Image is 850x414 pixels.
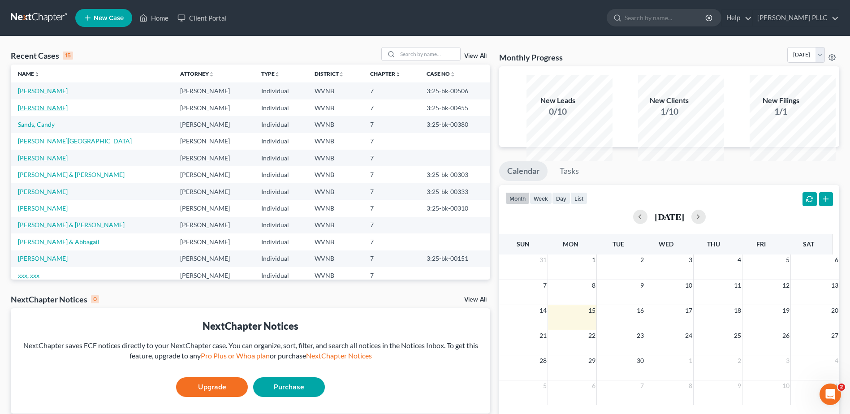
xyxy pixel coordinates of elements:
span: Fri [756,240,766,248]
a: Chapterunfold_more [370,70,401,77]
a: [PERSON_NAME] [18,204,68,212]
i: unfold_more [209,72,214,77]
div: 0/10 [526,105,589,118]
td: WVNB [307,82,363,99]
td: Individual [254,183,307,200]
a: [PERSON_NAME] & [PERSON_NAME] [18,171,125,178]
td: 7 [363,233,420,250]
span: 12 [781,280,790,291]
td: [PERSON_NAME] [173,250,254,267]
span: 22 [587,330,596,341]
div: NextChapter Notices [11,294,99,305]
td: 3:25-bk-00310 [419,200,490,216]
td: 3:25-bk-00151 [419,250,490,267]
td: WVNB [307,183,363,200]
span: 1 [591,254,596,265]
span: 6 [591,380,596,391]
i: unfold_more [395,72,401,77]
td: Individual [254,200,307,216]
span: 13 [830,280,839,291]
span: 4 [737,254,742,265]
span: Mon [563,240,578,248]
a: Client Portal [173,10,231,26]
a: Districtunfold_more [315,70,344,77]
span: 5 [542,380,548,391]
span: 6 [834,254,839,265]
button: week [530,192,552,204]
td: 7 [363,217,420,233]
td: [PERSON_NAME] [173,116,254,133]
td: WVNB [307,99,363,116]
td: [PERSON_NAME] [173,166,254,183]
span: 10 [781,380,790,391]
a: [PERSON_NAME] & [PERSON_NAME] [18,221,125,229]
a: NextChapter Notices [306,351,372,360]
i: unfold_more [275,72,280,77]
td: [PERSON_NAME] [173,150,254,166]
td: [PERSON_NAME] [173,267,254,284]
span: 21 [539,330,548,341]
a: Nameunfold_more [18,70,39,77]
td: 7 [363,150,420,166]
span: 20 [830,305,839,316]
a: Typeunfold_more [261,70,280,77]
a: [PERSON_NAME] [18,104,68,112]
td: WVNB [307,267,363,284]
span: 30 [636,355,645,366]
a: Home [135,10,173,26]
td: Individual [254,267,307,284]
td: WVNB [307,200,363,216]
span: 7 [639,380,645,391]
span: 15 [587,305,596,316]
span: 14 [539,305,548,316]
td: Individual [254,116,307,133]
span: 8 [688,380,693,391]
div: 1/1 [750,105,812,118]
td: Individual [254,250,307,267]
td: 7 [363,200,420,216]
span: New Case [94,15,124,22]
td: Individual [254,166,307,183]
td: 7 [363,82,420,99]
div: 15 [63,52,73,60]
td: 7 [363,183,420,200]
span: 31 [539,254,548,265]
button: list [570,192,587,204]
a: [PERSON_NAME] [18,188,68,195]
td: Individual [254,233,307,250]
span: 28 [539,355,548,366]
span: 1 [688,355,693,366]
td: WVNB [307,217,363,233]
span: 9 [639,280,645,291]
div: New Filings [750,95,812,106]
a: [PERSON_NAME] [18,87,68,95]
td: Individual [254,150,307,166]
span: Sun [517,240,530,248]
td: 3:25-bk-00333 [419,183,490,200]
div: 1/10 [638,105,701,118]
span: 18 [733,305,742,316]
span: 24 [684,330,693,341]
a: [PERSON_NAME][GEOGRAPHIC_DATA] [18,137,132,145]
div: NextChapter Notices [18,319,483,333]
input: Search by name... [397,47,460,60]
span: 26 [781,330,790,341]
span: 25 [733,330,742,341]
td: 7 [363,99,420,116]
a: View All [464,53,487,59]
td: WVNB [307,250,363,267]
span: 2 [639,254,645,265]
td: [PERSON_NAME] [173,82,254,99]
a: Attorneyunfold_more [180,70,214,77]
a: Tasks [552,161,587,181]
i: unfold_more [34,72,39,77]
div: New Clients [638,95,701,106]
td: [PERSON_NAME] [173,133,254,150]
span: Thu [707,240,720,248]
button: month [505,192,530,204]
td: Individual [254,133,307,150]
td: 7 [363,133,420,150]
td: 3:25-bk-00303 [419,166,490,183]
a: Help [722,10,752,26]
a: xxx, xxx [18,272,39,279]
